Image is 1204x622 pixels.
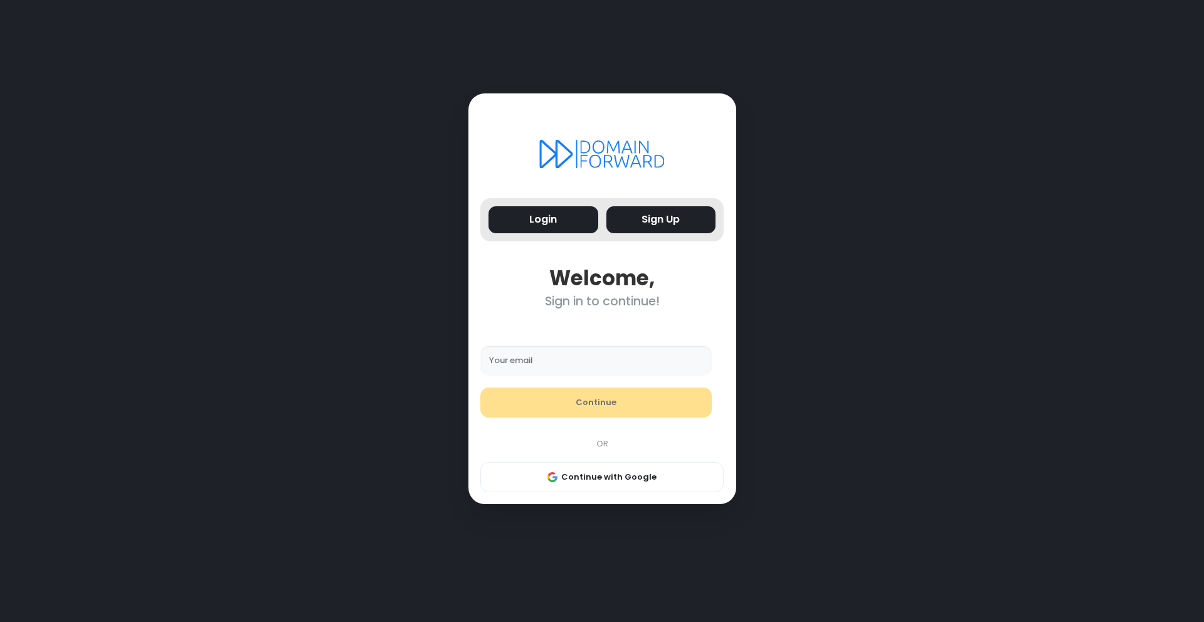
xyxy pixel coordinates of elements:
[474,438,730,450] div: OR
[488,206,598,233] button: Login
[606,206,716,233] button: Sign Up
[480,462,724,492] button: Continue with Google
[480,294,724,308] div: Sign in to continue!
[480,266,724,290] div: Welcome,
